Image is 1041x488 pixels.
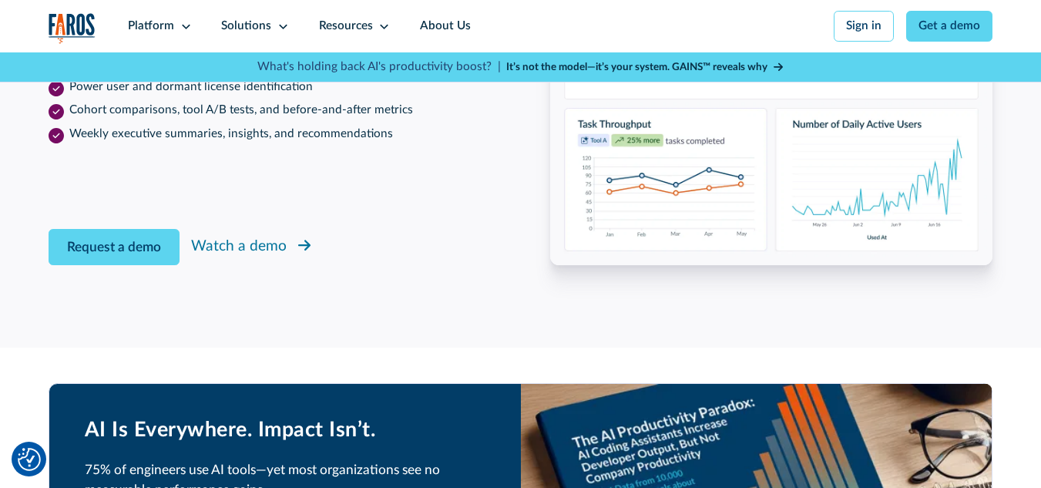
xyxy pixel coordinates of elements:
[49,126,491,143] li: Weekly executive summaries, insights, and recommendations
[319,18,373,35] div: Resources
[506,59,784,75] a: It’s not the model—it’s your system. GAINS™ reveals why
[906,11,993,42] a: Get a demo
[49,102,491,119] li: Cohort comparisons, tool A/B tests, and before-and-after metrics
[49,13,96,44] a: home
[49,79,491,96] li: Power user and dormant license identification
[18,448,41,471] button: Cookie Settings
[18,448,41,471] img: Revisit consent button
[191,236,287,258] div: Watch a demo
[49,13,96,44] img: Logo of the analytics and reporting company Faros.
[834,11,895,42] a: Sign in
[221,18,271,35] div: Solutions
[191,234,313,261] a: Watch a demo
[49,229,180,265] a: Request a demo
[506,62,767,72] strong: It’s not the model—it’s your system. GAINS™ reveals why
[128,18,174,35] div: Platform
[257,59,501,76] p: What's holding back AI's productivity boost? |
[85,418,485,443] h2: AI Is Everywhere. Impact Isn’t.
